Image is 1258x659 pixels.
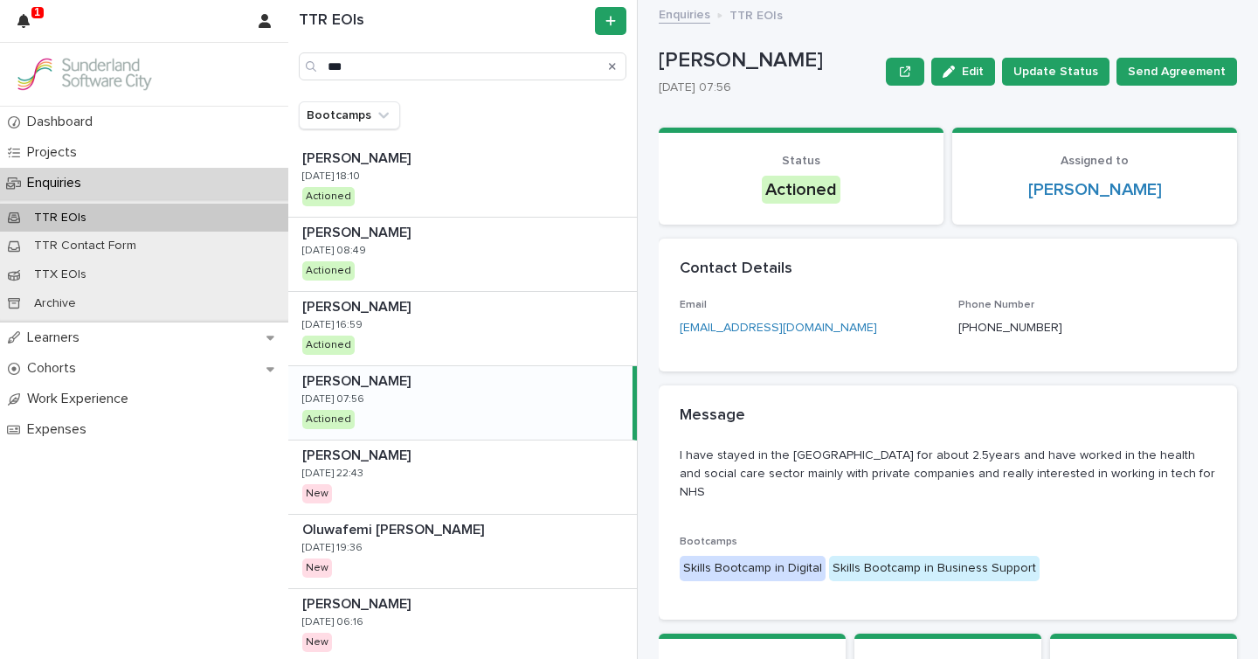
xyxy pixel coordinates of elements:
[288,366,637,440] a: [PERSON_NAME][PERSON_NAME] [DATE] 07:56Actioned
[302,444,414,464] p: [PERSON_NAME]
[302,468,363,480] p: [DATE] 22:43
[288,440,637,515] a: [PERSON_NAME][PERSON_NAME] [DATE] 22:43New
[302,542,363,554] p: [DATE] 19:36
[680,260,792,279] h2: Contact Details
[1116,58,1237,86] button: Send Agreement
[302,170,360,183] p: [DATE] 18:10
[288,292,637,366] a: [PERSON_NAME][PERSON_NAME] [DATE] 16:59Actioned
[302,261,355,281] div: Actioned
[302,187,355,206] div: Actioned
[1002,58,1109,86] button: Update Status
[20,211,100,225] p: TTR EOIs
[302,319,363,331] p: [DATE] 16:59
[302,484,332,503] div: New
[302,245,366,257] p: [DATE] 08:49
[302,633,332,652] div: New
[17,10,40,42] div: 1
[762,176,840,204] div: Actioned
[1028,179,1162,200] a: [PERSON_NAME]
[958,300,1034,310] span: Phone Number
[302,593,414,613] p: [PERSON_NAME]
[729,4,783,24] p: TTR EOIs
[680,300,707,310] span: Email
[680,556,826,581] div: Skills Bootcamp in Digital
[680,447,1216,501] p: I have stayed in the [GEOGRAPHIC_DATA] for about 2.5years and have worked in the health and socia...
[302,558,332,578] div: New
[302,336,355,355] div: Actioned
[14,57,154,92] img: GVzBcg19RCOYju8xzymn
[20,296,90,311] p: Archive
[659,80,872,95] p: [DATE] 07:56
[659,48,879,73] p: [PERSON_NAME]
[1128,63,1226,80] span: Send Agreement
[1061,155,1129,167] span: Assigned to
[302,370,414,390] p: [PERSON_NAME]
[962,66,984,78] span: Edit
[302,147,414,167] p: [PERSON_NAME]
[302,616,363,628] p: [DATE] 06:16
[20,239,150,253] p: TTR Contact Form
[20,421,100,438] p: Expenses
[1013,63,1098,80] span: Update Status
[299,52,626,80] input: Search
[288,218,637,292] a: [PERSON_NAME][PERSON_NAME] [DATE] 08:49Actioned
[680,322,877,334] a: [EMAIL_ADDRESS][DOMAIN_NAME]
[931,58,995,86] button: Edit
[302,393,364,406] p: [DATE] 07:56
[829,556,1040,581] div: Skills Bootcamp in Business Support
[680,406,745,426] h2: Message
[782,155,820,167] span: Status
[680,537,737,547] span: Bootcamps
[288,143,637,218] a: [PERSON_NAME][PERSON_NAME] [DATE] 18:10Actioned
[302,410,355,429] div: Actioned
[20,114,107,130] p: Dashboard
[20,360,90,377] p: Cohorts
[20,144,91,161] p: Projects
[302,221,414,241] p: [PERSON_NAME]
[34,6,40,18] p: 1
[299,101,400,129] button: Bootcamps
[302,518,487,538] p: Oluwafemi [PERSON_NAME]
[20,391,142,407] p: Work Experience
[302,295,414,316] p: [PERSON_NAME]
[299,11,591,31] h1: TTR EOIs
[288,515,637,589] a: Oluwafemi [PERSON_NAME]Oluwafemi [PERSON_NAME] [DATE] 19:36New
[659,3,710,24] a: Enquiries
[20,267,100,282] p: TTX EOIs
[20,329,93,346] p: Learners
[20,175,95,191] p: Enquiries
[958,319,1062,337] p: [PHONE_NUMBER]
